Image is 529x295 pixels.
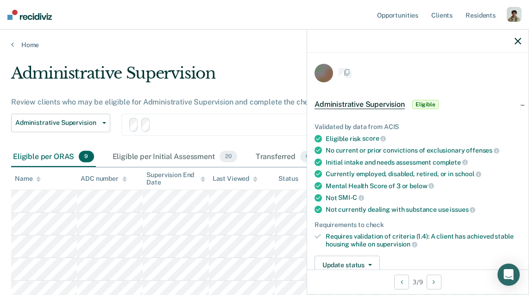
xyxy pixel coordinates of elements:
[254,147,317,167] div: Transferred
[307,270,529,294] div: 3 / 9
[213,175,258,183] div: Last Viewed
[326,194,521,202] div: Not
[79,151,94,163] span: 9
[433,159,468,166] span: complete
[300,151,315,163] span: 0
[427,275,441,289] button: Next Opportunity
[11,64,487,90] div: Administrative Supervision
[498,264,520,286] div: Open Intercom Messenger
[11,147,96,167] div: Eligible per ORAS
[111,147,239,167] div: Eligible per Initial Assessment
[450,206,475,213] span: issues
[326,135,521,143] div: Eligible risk
[11,41,518,49] a: Home
[315,256,380,274] button: Update status
[362,135,386,142] span: score
[326,233,521,248] div: Requires validation of criteria (1.4): A client has achieved stable housing while on
[315,123,521,131] div: Validated by data from ACIS
[307,90,529,119] div: Administrative SupervisionEligible
[326,182,521,190] div: Mental Health Score of 3 or
[326,205,521,214] div: Not currently dealing with substance use
[394,275,409,289] button: Previous Opportunity
[377,240,417,248] span: supervision
[7,10,52,20] img: Recidiviz
[146,171,205,187] div: Supervision End Date
[220,151,237,163] span: 20
[11,98,487,106] div: Review clients who may be eligible for Administrative Supervision and complete the checklist for ...
[326,170,521,178] div: Currently employed, disabled, retired, or in
[15,119,99,127] span: Administrative Supervision
[15,175,41,183] div: Name
[81,175,127,183] div: ADC number
[338,194,364,201] span: SMI-C
[326,158,521,166] div: Initial intake and needs assessment
[455,170,481,178] span: school
[315,221,521,229] div: Requirements to check
[466,147,499,154] span: offenses
[278,175,298,183] div: Status
[409,182,434,190] span: below
[412,100,439,109] span: Eligible
[326,146,521,154] div: No current or prior convictions of exclusionary
[315,100,405,109] span: Administrative Supervision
